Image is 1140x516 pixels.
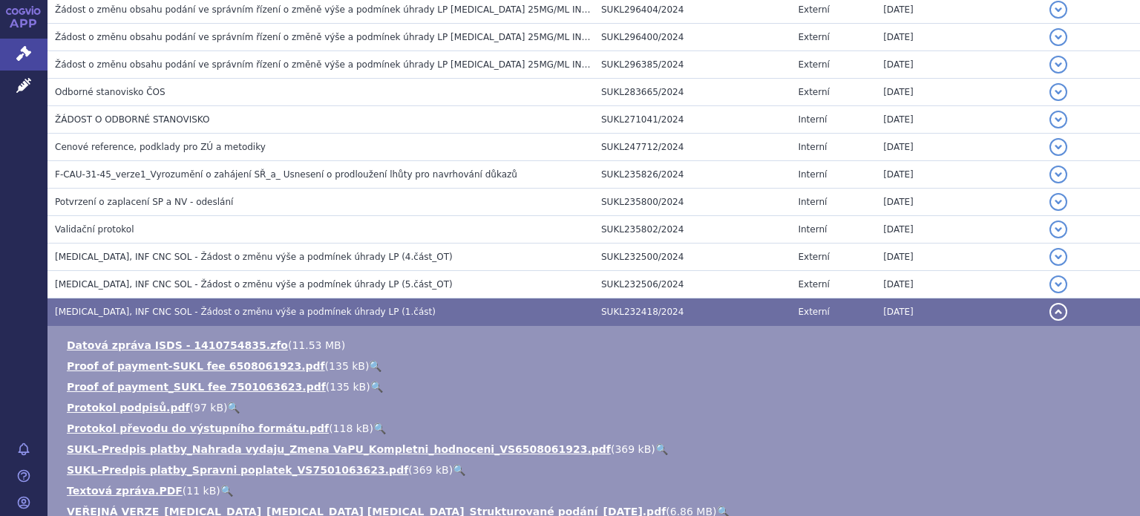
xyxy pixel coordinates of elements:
td: [DATE] [876,189,1042,216]
span: 118 kB [333,422,370,434]
span: Validační protokol [55,224,134,235]
li: ( ) [67,463,1125,477]
td: SUKL235800/2024 [594,189,790,216]
button: detail [1049,28,1067,46]
span: 97 kB [194,402,223,414]
li: ( ) [67,338,1125,353]
a: 🔍 [370,381,383,393]
button: detail [1049,221,1067,238]
td: SUKL296385/2024 [594,51,790,79]
button: detail [1049,193,1067,211]
span: 369 kB [615,443,651,455]
li: ( ) [67,400,1125,415]
button: detail [1049,111,1067,128]
td: [DATE] [876,134,1042,161]
span: Externí [798,4,829,15]
a: Proof of payment_SUKL fee 7501063623.pdf [67,381,326,393]
a: 🔍 [453,464,465,476]
span: KEYTRUDA, INF CNC SOL - Žádost o změnu výše a podmínek úhrady LP (1.část) [55,307,436,317]
span: Interní [798,142,827,152]
span: Odborné stanovisko ČOS [55,87,166,97]
td: [DATE] [876,106,1042,134]
span: KEYTRUDA, INF CNC SOL - Žádost o změnu výše a podmínek úhrady LP (4.část_OT) [55,252,453,262]
span: Externí [798,279,829,290]
td: [DATE] [876,271,1042,298]
td: [DATE] [876,298,1042,326]
button: detail [1049,83,1067,101]
span: Interní [798,224,827,235]
button: detail [1049,166,1067,183]
a: SUKL-Predpis platby_Spravni poplatek_VS7501063623.pdf [67,464,408,476]
a: 🔍 [227,402,240,414]
a: Datová zpráva ISDS - 1410754835.zfo [67,339,288,351]
td: [DATE] [876,161,1042,189]
span: Žádost o změnu obsahu podání ve správním řízení o změně výše a podmínek úhrady LP Keytruda 25MG/M... [55,4,822,15]
a: 🔍 [369,360,381,372]
td: SUKL296400/2024 [594,24,790,51]
span: KEYTRUDA, INF CNC SOL - Žádost o změnu výše a podmínek úhrady LP (5.část_OT) [55,279,453,290]
span: Externí [798,252,829,262]
span: Interní [798,114,827,125]
span: Cenové reference, podklady pro ZÚ a metodiky [55,142,266,152]
button: detail [1049,138,1067,156]
li: ( ) [67,379,1125,394]
a: Protokol podpisů.pdf [67,402,190,414]
span: Interní [798,197,827,207]
span: Žádost o změnu obsahu podání ve správním řízení o změně výše a podmínek úhrady LP Keytruda 25MG/M... [55,59,822,70]
td: SUKL232418/2024 [594,298,790,326]
a: 🔍 [220,485,233,497]
span: 135 kB [329,360,365,372]
td: SUKL235826/2024 [594,161,790,189]
a: 🔍 [655,443,668,455]
a: Proof of payment-SUKL fee 6508061923.pdf [67,360,325,372]
span: 11 kB [186,485,216,497]
span: Externí [798,87,829,97]
span: Žádost o změnu obsahu podání ve správním řízení o změně výše a podmínek úhrady LP Keytruda 25MG/M... [55,32,822,42]
li: ( ) [67,421,1125,436]
span: F-CAU-31-45_verze1_Vyrozumění o zahájení SŘ_a_ Usnesení o prodloužení lhůty pro navrhování důkazů [55,169,517,180]
span: ŽÁDOST O ODBORNÉ STANOVISKO [55,114,209,125]
td: SUKL283665/2024 [594,79,790,106]
button: detail [1049,56,1067,74]
span: 11.53 MB [292,339,341,351]
span: Externí [798,59,829,70]
a: SUKL-Predpis platby_Nahrada vydaju_Zmena VaPU_Kompletni_hodnoceni_VS6508061923.pdf [67,443,611,455]
td: SUKL232500/2024 [594,244,790,271]
a: Textová zpráva.PDF [67,485,183,497]
button: detail [1049,248,1067,266]
td: SUKL271041/2024 [594,106,790,134]
td: SUKL235802/2024 [594,216,790,244]
span: 135 kB [330,381,366,393]
button: detail [1049,1,1067,19]
td: SUKL232506/2024 [594,271,790,298]
td: [DATE] [876,51,1042,79]
span: Externí [798,307,829,317]
button: detail [1049,303,1067,321]
span: Interní [798,169,827,180]
a: 🔍 [373,422,386,434]
td: [DATE] [876,244,1042,271]
td: [DATE] [876,24,1042,51]
li: ( ) [67,442,1125,457]
button: detail [1049,275,1067,293]
td: [DATE] [876,79,1042,106]
span: Externí [798,32,829,42]
li: ( ) [67,359,1125,373]
li: ( ) [67,483,1125,498]
span: 369 kB [413,464,449,476]
a: Protokol převodu do výstupního formátu.pdf [67,422,329,434]
td: SUKL247712/2024 [594,134,790,161]
span: Potvrzení o zaplacení SP a NV - odeslání [55,197,233,207]
td: [DATE] [876,216,1042,244]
